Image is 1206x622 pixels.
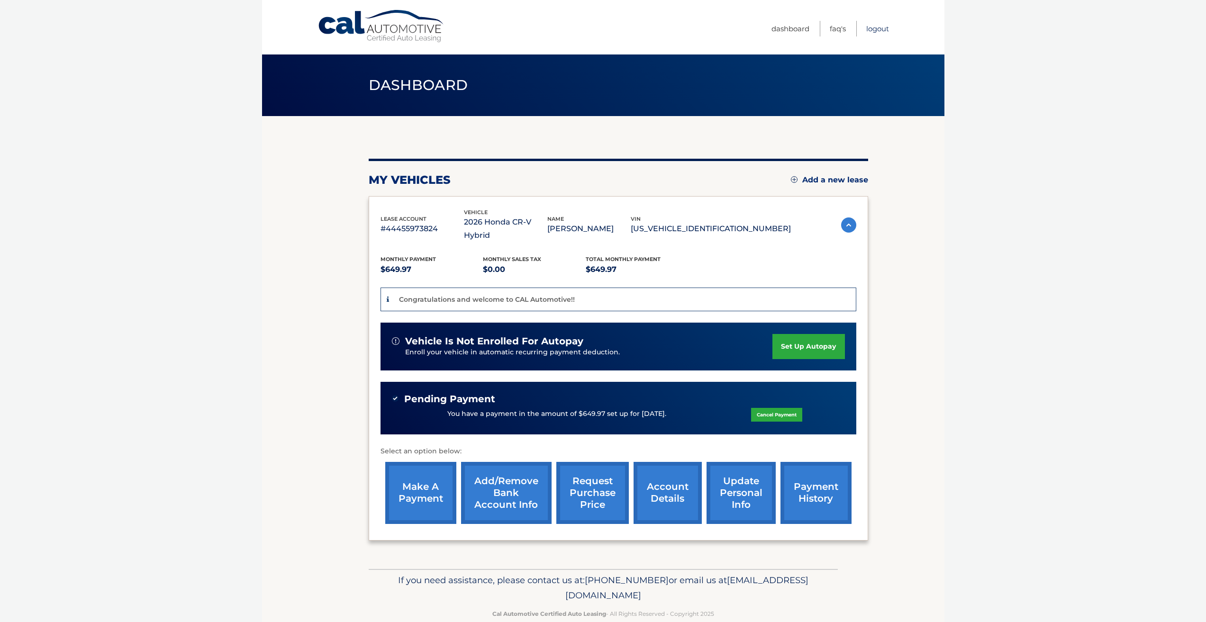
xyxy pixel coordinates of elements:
span: Total Monthly Payment [586,256,661,262]
a: make a payment [385,462,456,524]
span: [PHONE_NUMBER] [585,575,669,586]
p: [US_VEHICLE_IDENTIFICATION_NUMBER] [631,222,791,235]
a: Add a new lease [791,175,868,185]
p: $649.97 [381,263,483,276]
span: name [547,216,564,222]
a: Cal Automotive [317,9,445,43]
a: update personal info [707,462,776,524]
img: alert-white.svg [392,337,399,345]
p: [PERSON_NAME] [547,222,631,235]
a: set up autopay [772,334,844,359]
a: Add/Remove bank account info [461,462,552,524]
p: - All Rights Reserved - Copyright 2025 [375,609,832,619]
a: FAQ's [830,21,846,36]
strong: Cal Automotive Certified Auto Leasing [492,610,606,617]
p: $0.00 [483,263,586,276]
a: Dashboard [771,21,809,36]
span: Monthly sales Tax [483,256,541,262]
p: If you need assistance, please contact us at: or email us at [375,573,832,603]
a: account details [634,462,702,524]
a: Cancel Payment [751,408,802,422]
p: Enroll your vehicle in automatic recurring payment deduction. [405,347,773,358]
img: accordion-active.svg [841,217,856,233]
span: Monthly Payment [381,256,436,262]
p: You have a payment in the amount of $649.97 set up for [DATE]. [447,409,666,419]
h2: my vehicles [369,173,451,187]
a: request purchase price [556,462,629,524]
span: lease account [381,216,426,222]
a: Logout [866,21,889,36]
a: payment history [780,462,852,524]
img: check-green.svg [392,395,399,402]
p: #44455973824 [381,222,464,235]
p: $649.97 [586,263,689,276]
span: Dashboard [369,76,468,94]
p: 2026 Honda CR-V Hybrid [464,216,547,242]
p: Congratulations and welcome to CAL Automotive!! [399,295,575,304]
span: vehicle is not enrolled for autopay [405,335,583,347]
span: vehicle [464,209,488,216]
img: add.svg [791,176,798,183]
p: Select an option below: [381,446,856,457]
span: Pending Payment [404,393,495,405]
span: vin [631,216,641,222]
